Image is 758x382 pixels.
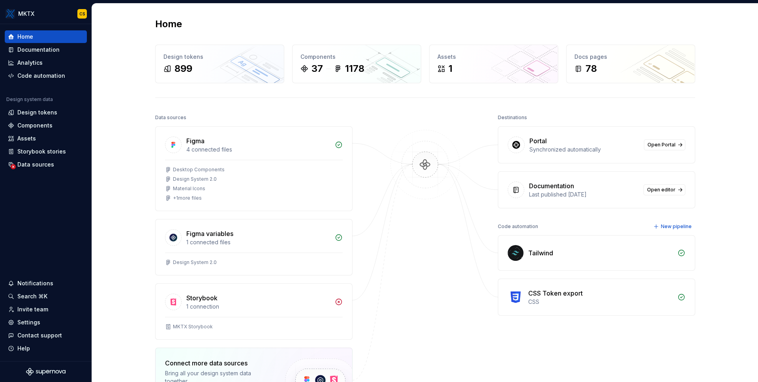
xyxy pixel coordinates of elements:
[173,167,225,173] div: Desktop Components
[17,345,30,352] div: Help
[529,146,639,154] div: Synchronized automatically
[5,316,87,329] a: Settings
[651,221,695,232] button: New pipeline
[529,136,547,146] div: Portal
[186,229,233,238] div: Figma variables
[661,223,692,230] span: New pipeline
[300,53,413,61] div: Components
[5,303,87,316] a: Invite team
[155,112,186,123] div: Data sources
[498,221,538,232] div: Code automation
[17,331,62,339] div: Contact support
[292,45,421,83] a: Components371178
[6,96,53,103] div: Design system data
[5,158,87,171] a: Data sources
[5,69,87,82] a: Code automation
[186,146,330,154] div: 4 connected files
[5,277,87,290] button: Notifications
[5,106,87,119] a: Design tokens
[17,33,33,41] div: Home
[155,18,182,30] h2: Home
[529,181,574,191] div: Documentation
[5,290,87,303] button: Search ⌘K
[5,145,87,158] a: Storybook stories
[17,109,57,116] div: Design tokens
[498,112,527,123] div: Destinations
[429,45,558,83] a: Assets1
[647,142,675,148] span: Open Portal
[173,195,202,201] div: + 1 more files
[17,135,36,142] div: Assets
[448,62,452,75] div: 1
[17,59,43,67] div: Analytics
[17,72,65,80] div: Code automation
[79,11,85,17] div: CS
[155,45,284,83] a: Design tokens899
[647,187,675,193] span: Open editor
[163,53,276,61] div: Design tokens
[155,283,353,340] a: Storybook1 connectionMKTX Storybook
[437,53,550,61] div: Assets
[17,318,40,326] div: Settings
[186,238,330,246] div: 1 connected files
[173,259,217,266] div: Design System 2.0
[174,62,192,75] div: 899
[311,62,323,75] div: 37
[17,148,66,155] div: Storybook stories
[17,46,60,54] div: Documentation
[26,368,66,376] svg: Supernova Logo
[17,305,48,313] div: Invite team
[17,122,53,129] div: Components
[345,62,364,75] div: 1178
[6,9,15,19] img: 6599c211-2218-4379-aa47-474b768e6477.png
[5,30,87,43] a: Home
[165,358,272,368] div: Connect more data sources
[529,191,639,198] div: Last published [DATE]
[574,53,687,61] div: Docs pages
[528,298,673,306] div: CSS
[186,303,330,311] div: 1 connection
[644,139,685,150] a: Open Portal
[17,292,47,300] div: Search ⌘K
[528,248,553,258] div: Tailwind
[155,219,353,275] a: Figma variables1 connected filesDesign System 2.0
[2,5,90,22] button: MKTXCS
[5,132,87,145] a: Assets
[528,288,583,298] div: CSS Token export
[17,279,53,287] div: Notifications
[173,185,205,192] div: Material Icons
[17,161,54,169] div: Data sources
[5,329,87,342] button: Contact support
[155,126,353,211] a: Figma4 connected filesDesktop ComponentsDesign System 2.0Material Icons+1more files
[186,136,205,146] div: Figma
[18,10,34,18] div: MKTX
[585,62,597,75] div: 78
[5,56,87,69] a: Analytics
[5,342,87,355] button: Help
[186,293,218,303] div: Storybook
[644,184,685,195] a: Open editor
[5,43,87,56] a: Documentation
[173,176,217,182] div: Design System 2.0
[5,119,87,132] a: Components
[566,45,695,83] a: Docs pages78
[173,324,213,330] div: MKTX Storybook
